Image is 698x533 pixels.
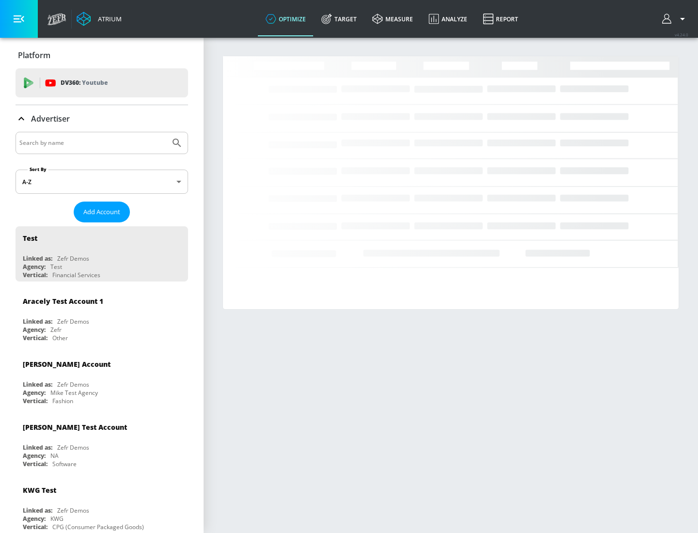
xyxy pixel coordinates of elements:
div: Vertical: [23,334,48,342]
a: measure [365,1,421,36]
div: Zefr Demos [57,254,89,263]
button: Add Account [74,202,130,222]
div: [PERSON_NAME] Test AccountLinked as:Zefr DemosAgency:NAVertical:Software [16,415,188,470]
div: DV360: Youtube [16,68,188,97]
div: Mike Test Agency [50,389,98,397]
a: Atrium [77,12,122,26]
div: Fashion [52,397,73,405]
div: Test [23,234,37,243]
a: optimize [258,1,314,36]
div: TestLinked as:Zefr DemosAgency:TestVertical:Financial Services [16,226,188,282]
input: Search by name [19,137,166,149]
p: Youtube [82,78,108,88]
div: Vertical: [23,523,48,531]
div: Zefr Demos [57,506,89,515]
div: Linked as: [23,380,52,389]
div: Software [52,460,77,468]
div: Linked as: [23,506,52,515]
div: Financial Services [52,271,100,279]
div: Zefr Demos [57,443,89,452]
div: Linked as: [23,317,52,326]
div: Agency: [23,452,46,460]
div: Aracely Test Account 1Linked as:Zefr DemosAgency:ZefrVertical:Other [16,289,188,345]
p: Platform [18,50,50,61]
div: Platform [16,42,188,69]
div: Test [50,263,62,271]
div: Atrium [94,15,122,23]
a: Report [475,1,526,36]
div: Agency: [23,389,46,397]
div: Agency: [23,263,46,271]
div: Linked as: [23,254,52,263]
a: Target [314,1,365,36]
div: Agency: [23,326,46,334]
div: Vertical: [23,271,48,279]
div: NA [50,452,59,460]
div: CPG (Consumer Packaged Goods) [52,523,144,531]
div: Vertical: [23,397,48,405]
span: v 4.24.0 [675,32,688,37]
a: Analyze [421,1,475,36]
div: Linked as: [23,443,52,452]
span: Add Account [83,206,120,218]
div: KWG [50,515,63,523]
div: Other [52,334,68,342]
div: [PERSON_NAME] Account [23,360,111,369]
div: Zefr [50,326,62,334]
div: A-Z [16,170,188,194]
div: Advertiser [16,105,188,132]
p: Advertiser [31,113,70,124]
div: [PERSON_NAME] AccountLinked as:Zefr DemosAgency:Mike Test AgencyVertical:Fashion [16,352,188,408]
p: DV360: [61,78,108,88]
div: Vertical: [23,460,48,468]
div: KWG Test [23,486,56,495]
div: Agency: [23,515,46,523]
div: Aracely Test Account 1 [23,297,103,306]
label: Sort By [28,166,48,172]
div: Zefr Demos [57,317,89,326]
div: [PERSON_NAME] Test Account [23,423,127,432]
div: Zefr Demos [57,380,89,389]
